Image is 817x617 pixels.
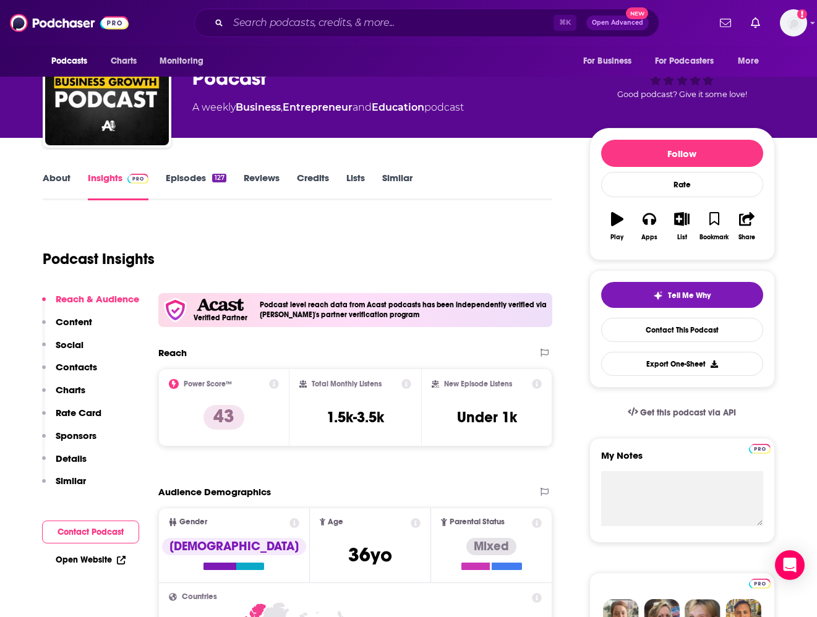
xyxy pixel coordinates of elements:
[244,172,280,200] a: Reviews
[56,475,86,487] p: Similar
[56,316,92,328] p: Content
[42,430,96,453] button: Sponsors
[43,250,155,268] h1: Podcast Insights
[746,12,765,33] a: Show notifications dropdown
[56,339,83,351] p: Social
[42,384,85,407] button: Charts
[601,318,763,342] a: Contact This Podcast
[56,384,85,396] p: Charts
[450,518,505,526] span: Parental Status
[151,49,220,73] button: open menu
[236,101,281,113] a: Business
[797,9,807,19] svg: Add a profile image
[166,172,226,200] a: Episodes127
[42,316,92,339] button: Content
[297,172,329,200] a: Credits
[583,53,632,70] span: For Business
[10,11,129,35] img: Podchaser - Follow, Share and Rate Podcasts
[640,407,736,418] span: Get this podcast via API
[601,172,763,197] div: Rate
[179,518,207,526] span: Gender
[730,204,763,249] button: Share
[56,361,97,373] p: Contacts
[127,174,149,184] img: Podchaser Pro
[586,15,649,30] button: Open AdvancedNew
[43,49,104,73] button: open menu
[457,408,517,427] h3: Under 1k
[749,444,771,454] img: Podchaser Pro
[749,577,771,589] a: Pro website
[677,234,687,241] div: List
[56,430,96,441] p: Sponsors
[163,298,187,322] img: verfied icon
[327,408,384,427] h3: 1.5k-3.5k
[601,282,763,308] button: tell me why sparkleTell Me Why
[698,204,730,249] button: Bookmark
[601,352,763,376] button: Export One-Sheet
[158,347,187,359] h2: Reach
[328,518,343,526] span: Age
[372,101,424,113] a: Education
[194,314,247,321] h5: Verified Partner
[348,543,392,567] span: 36 yo
[575,49,648,73] button: open menu
[699,234,729,241] div: Bookmark
[42,521,139,543] button: Contact Podcast
[617,90,747,99] span: Good podcast? Give it some love!
[42,453,87,475] button: Details
[738,53,759,70] span: More
[444,380,512,388] h2: New Episode Listens
[647,49,732,73] button: open menu
[382,172,413,200] a: Similar
[346,172,365,200] a: Lists
[749,442,771,454] a: Pro website
[45,22,169,145] img: The ActionCOACH Business Growth Podcast
[554,15,576,31] span: ⌘ K
[212,174,226,182] div: 127
[162,538,306,555] div: [DEMOGRAPHIC_DATA]
[618,398,746,428] a: Get this podcast via API
[111,53,137,70] span: Charts
[668,291,711,300] span: Tell Me Why
[197,299,244,312] img: Acast
[103,49,145,73] a: Charts
[182,593,217,601] span: Countries
[610,234,623,241] div: Play
[42,361,97,384] button: Contacts
[158,486,271,498] h2: Audience Demographics
[641,234,657,241] div: Apps
[715,12,736,33] a: Show notifications dropdown
[653,291,663,300] img: tell me why sparkle
[184,380,232,388] h2: Power Score™
[88,172,149,200] a: InsightsPodchaser Pro
[655,53,714,70] span: For Podcasters
[56,407,101,419] p: Rate Card
[56,555,126,565] a: Open Website
[729,49,774,73] button: open menu
[42,339,83,362] button: Social
[56,453,87,464] p: Details
[665,204,698,249] button: List
[228,13,554,33] input: Search podcasts, credits, & more...
[601,204,633,249] button: Play
[43,172,71,200] a: About
[160,53,203,70] span: Monitoring
[203,405,244,430] p: 43
[312,380,382,388] h2: Total Monthly Listens
[775,550,805,580] div: Open Intercom Messenger
[633,204,665,249] button: Apps
[42,475,86,498] button: Similar
[353,101,372,113] span: and
[601,449,763,471] label: My Notes
[281,101,283,113] span: ,
[42,407,101,430] button: Rate Card
[780,9,807,36] img: User Profile
[56,293,139,305] p: Reach & Audience
[780,9,807,36] span: Logged in as saraatspark
[42,293,139,316] button: Reach & Audience
[51,53,88,70] span: Podcasts
[601,140,763,167] button: Follow
[780,9,807,36] button: Show profile menu
[626,7,648,19] span: New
